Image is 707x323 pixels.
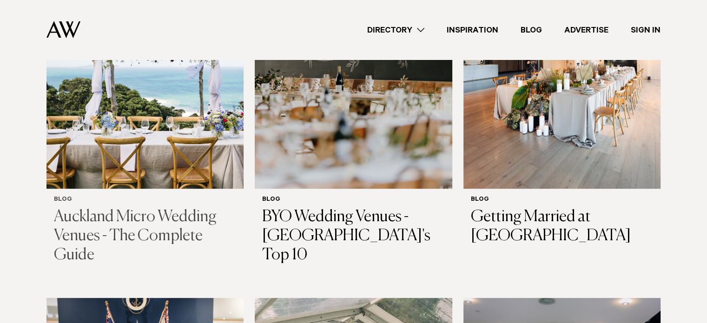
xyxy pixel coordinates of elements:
[509,24,553,36] a: Blog
[46,21,80,38] img: Auckland Weddings Logo
[356,24,436,36] a: Directory
[436,24,509,36] a: Inspiration
[54,208,236,264] h3: Auckland Micro Wedding Venues - The Complete Guide
[620,24,672,36] a: Sign In
[471,208,653,246] h3: Getting Married at [GEOGRAPHIC_DATA]
[471,196,653,204] h6: Blog
[54,196,236,204] h6: Blog
[262,196,444,204] h6: Blog
[553,24,620,36] a: Advertise
[262,208,444,264] h3: BYO Wedding Venues - [GEOGRAPHIC_DATA]'s Top 10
